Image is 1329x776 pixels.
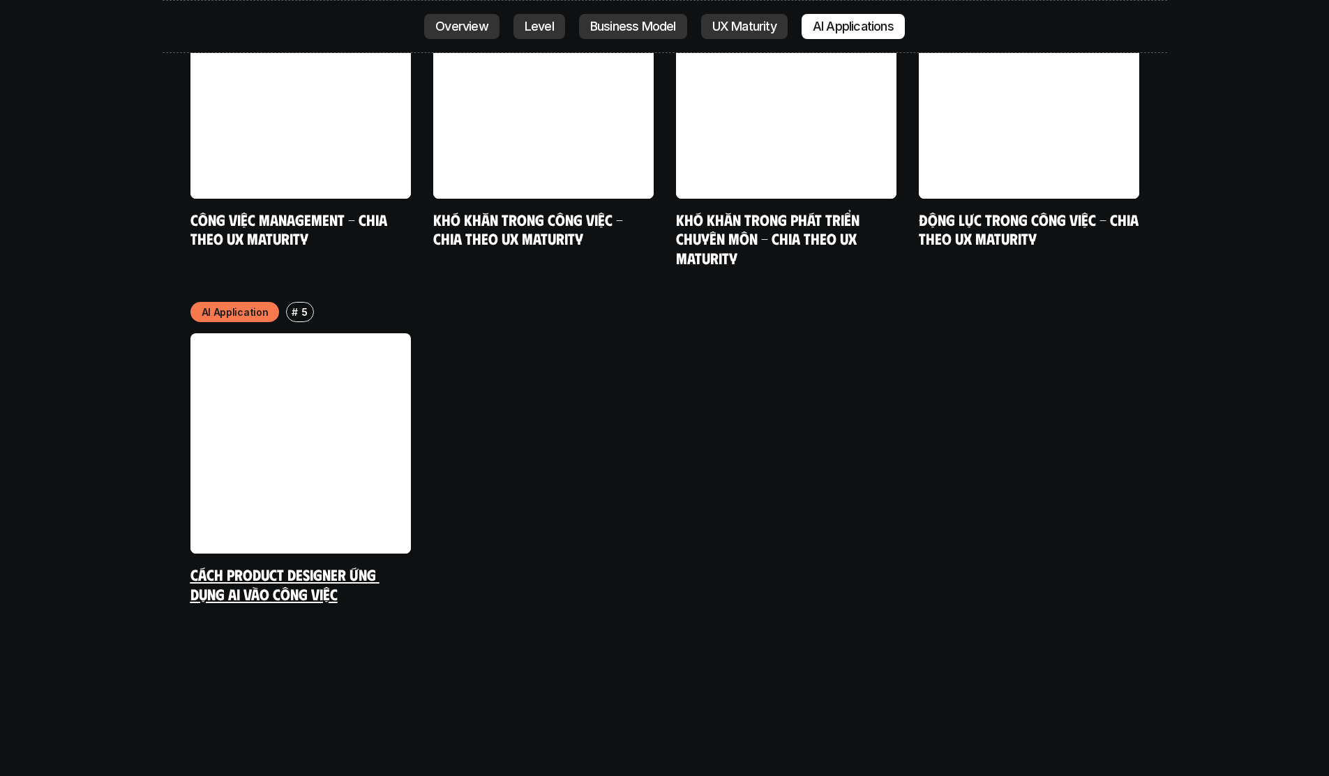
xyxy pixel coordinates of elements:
a: Khó khăn trong phát triển chuyên môn - Chia theo UX Maturity [676,210,863,267]
a: Overview [424,14,500,39]
a: Động lực trong công việc - Chia theo UX Maturity [919,210,1142,248]
p: 5 [301,305,308,319]
a: Công việc Management - Chia theo UX maturity [190,210,391,248]
h6: # [292,307,298,317]
p: AI Application [202,305,269,319]
a: Cách Product Designer ứng dụng AI vào công việc [190,565,380,603]
a: Khó khăn trong công việc - Chia theo UX Maturity [433,210,626,248]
